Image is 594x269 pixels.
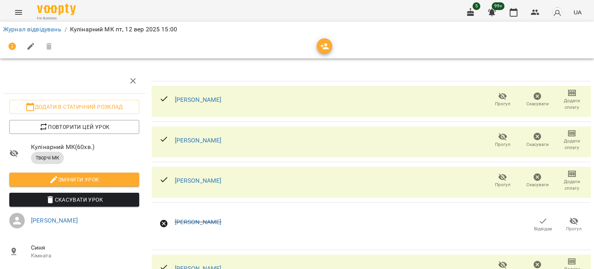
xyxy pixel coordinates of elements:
[37,16,76,21] span: For Business
[485,89,520,111] button: Прогул
[534,226,552,232] span: Відвідав
[70,25,177,34] p: Кулінарний МК пт, 12 вер 2025 15:00
[3,25,591,34] nav: breadcrumb
[9,193,139,207] button: Скасувати Урок
[175,177,222,184] a: [PERSON_NAME]
[552,7,563,18] img: avatar_s.png
[520,89,555,111] button: Скасувати
[555,170,589,192] button: Додати сплату
[555,129,589,151] button: Додати сплату
[15,102,133,111] span: Додати в статичний розклад
[175,226,222,231] div: .
[31,252,139,260] p: Кімната
[526,101,549,107] span: Скасувати
[559,138,585,151] span: Додати сплату
[65,25,67,34] li: /
[31,243,139,252] span: Синя
[3,26,61,33] a: Журнал відвідувань
[15,195,133,204] span: Скасувати Урок
[526,182,549,188] span: Скасувати
[37,4,76,15] img: Voopty Logo
[520,170,555,192] button: Скасувати
[555,89,589,111] button: Додати сплату
[495,182,510,188] span: Прогул
[31,142,139,152] span: Кулінарний МК ( 60 хв. )
[570,5,585,19] button: UA
[9,3,28,22] button: Menu
[559,178,585,192] span: Додати сплату
[527,214,558,235] button: Відвідав
[473,2,480,10] span: 5
[559,98,585,111] span: Додати сплату
[485,170,520,192] button: Прогул
[520,129,555,151] button: Скасувати
[31,154,64,161] span: Творчі МК
[574,8,582,16] span: UA
[485,129,520,151] button: Прогул
[495,141,510,148] span: Прогул
[526,141,549,148] span: Скасувати
[175,137,222,144] a: [PERSON_NAME]
[15,175,133,184] span: Змінити урок
[492,2,505,10] span: 99+
[9,173,139,187] button: Змінити урок
[175,218,222,226] a: [PERSON_NAME]
[15,122,133,132] span: Повторити цей урок
[9,100,139,114] button: Додати в статичний розклад
[175,96,222,103] a: [PERSON_NAME]
[558,214,589,235] button: Прогул
[31,217,78,224] a: [PERSON_NAME]
[566,226,582,232] span: Прогул
[495,101,510,107] span: Прогул
[9,120,139,134] button: Повторити цей урок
